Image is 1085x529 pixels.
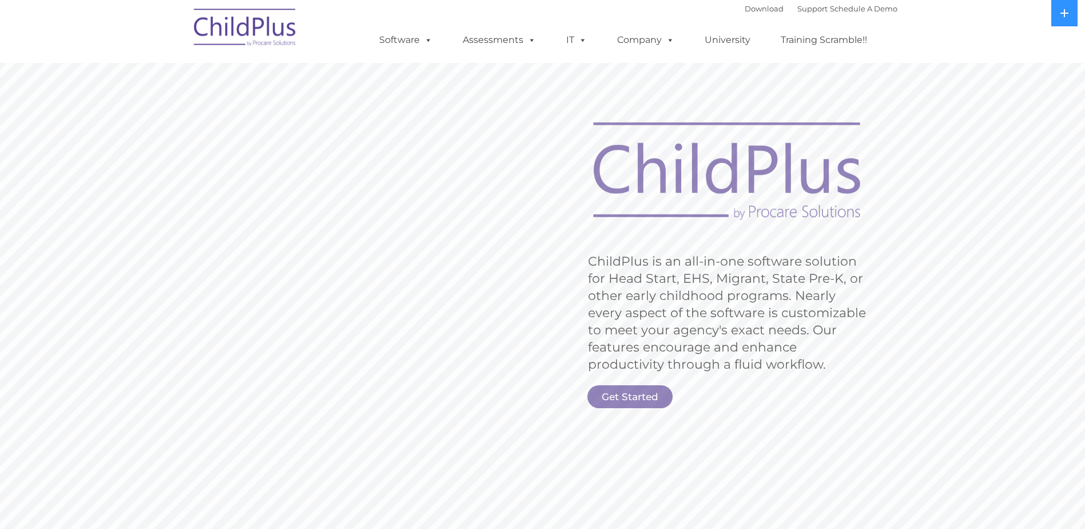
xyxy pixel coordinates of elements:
a: Schedule A Demo [830,4,897,13]
a: Training Scramble!! [769,29,879,52]
a: Company [606,29,686,52]
a: Assessments [451,29,547,52]
a: Software [368,29,444,52]
a: Get Started [587,385,673,408]
rs-layer: ChildPlus is an all-in-one software solution for Head Start, EHS, Migrant, State Pre-K, or other ... [588,253,872,373]
a: University [693,29,762,52]
a: IT [555,29,598,52]
img: ChildPlus by Procare Solutions [188,1,303,58]
a: Download [745,4,784,13]
font: | [745,4,897,13]
a: Support [797,4,828,13]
